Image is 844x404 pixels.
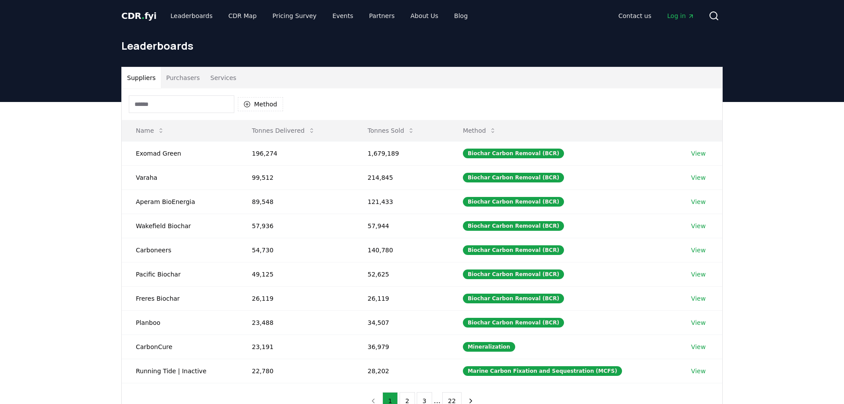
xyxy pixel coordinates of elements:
button: Name [129,122,171,139]
div: Biochar Carbon Removal (BCR) [463,269,564,279]
div: Biochar Carbon Removal (BCR) [463,245,564,255]
td: Carboneers [122,238,238,262]
td: 89,548 [238,189,353,214]
a: View [691,197,706,206]
td: Exomad Green [122,141,238,165]
td: 99,512 [238,165,353,189]
td: Running Tide | Inactive [122,359,238,383]
td: 28,202 [353,359,449,383]
td: 214,845 [353,165,449,189]
button: Purchasers [161,67,205,88]
a: View [691,246,706,255]
td: 36,979 [353,335,449,359]
div: Biochar Carbon Removal (BCR) [463,173,564,182]
a: CDR.fyi [121,10,156,22]
a: View [691,318,706,327]
a: Events [325,8,360,24]
td: 22,780 [238,359,353,383]
div: Biochar Carbon Removal (BCR) [463,294,564,303]
span: . [142,11,145,21]
nav: Main [164,8,475,24]
a: View [691,222,706,230]
a: View [691,342,706,351]
td: 26,119 [238,286,353,310]
div: Biochar Carbon Removal (BCR) [463,197,564,207]
a: Pricing Survey [266,8,324,24]
td: Pacific Biochar [122,262,238,286]
a: CDR Map [222,8,264,24]
td: Wakefield Biochar [122,214,238,238]
td: Freres Biochar [122,286,238,310]
button: Method [238,97,283,111]
button: Tonnes Delivered [245,122,322,139]
a: Contact us [611,8,658,24]
td: 196,274 [238,141,353,165]
span: CDR fyi [121,11,156,21]
a: View [691,270,706,279]
button: Method [456,122,504,139]
a: View [691,173,706,182]
td: Aperam BioEnergia [122,189,238,214]
button: Tonnes Sold [360,122,422,139]
a: Blog [447,8,475,24]
td: 54,730 [238,238,353,262]
td: 1,679,189 [353,141,449,165]
div: Biochar Carbon Removal (BCR) [463,149,564,158]
td: 26,119 [353,286,449,310]
span: Log in [667,11,695,20]
div: Marine Carbon Fixation and Sequestration (MCFS) [463,366,622,376]
button: Services [205,67,242,88]
td: Varaha [122,165,238,189]
td: 34,507 [353,310,449,335]
a: About Us [404,8,445,24]
td: 57,936 [238,214,353,238]
a: View [691,294,706,303]
td: 23,191 [238,335,353,359]
td: 57,944 [353,214,449,238]
td: 52,625 [353,262,449,286]
nav: Main [611,8,702,24]
a: Leaderboards [164,8,220,24]
td: 23,488 [238,310,353,335]
div: Mineralization [463,342,515,352]
td: Planboo [122,310,238,335]
a: View [691,149,706,158]
td: 140,780 [353,238,449,262]
a: Log in [660,8,702,24]
a: Partners [362,8,402,24]
a: View [691,367,706,375]
td: 121,433 [353,189,449,214]
td: CarbonCure [122,335,238,359]
td: 49,125 [238,262,353,286]
h1: Leaderboards [121,39,723,53]
div: Biochar Carbon Removal (BCR) [463,221,564,231]
div: Biochar Carbon Removal (BCR) [463,318,564,328]
button: Suppliers [122,67,161,88]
